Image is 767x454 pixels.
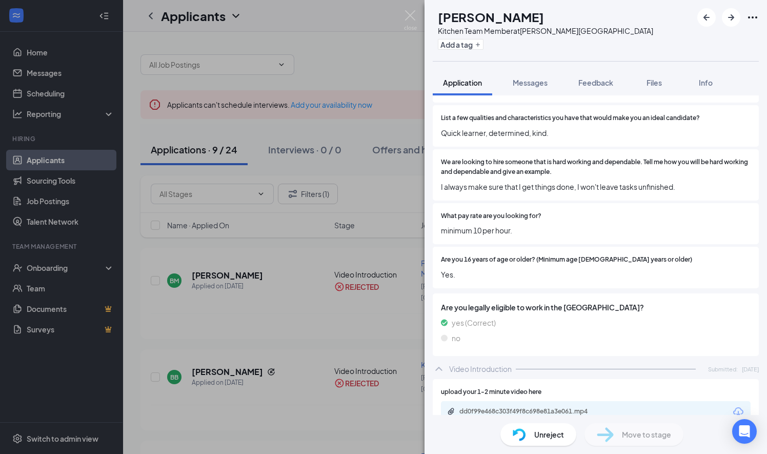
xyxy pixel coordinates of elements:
svg: Paperclip [447,407,455,416]
span: minimum 10 per hour. [441,225,751,236]
span: no [452,332,460,344]
svg: Ellipses [746,11,759,24]
button: PlusAdd a tag [438,39,483,50]
span: Move to stage [622,429,671,440]
div: Open Intercom Messenger [732,419,757,444]
span: I always make sure that I get things done, I won't leave tasks unfinished. [441,181,751,192]
span: We are looking to hire someone that is hard working and dependable. Tell me how you will be hard ... [441,157,751,177]
button: ArrowLeftNew [697,8,716,27]
span: Quick learner, determined, kind. [441,127,751,139]
span: Unreject [534,429,564,440]
span: Messages [513,78,548,87]
span: upload your 1-2 minute video here [441,387,541,397]
span: yes (Correct) [452,317,496,328]
h1: [PERSON_NAME] [438,8,544,26]
svg: Download [732,406,744,418]
svg: ArrowRight [725,11,737,24]
a: Paperclipdd0f99e468c303f49f8c698e81a3e061.mp4 [447,407,613,417]
div: Kitchen Team Member at [PERSON_NAME][GEOGRAPHIC_DATA] [438,26,653,36]
span: Are you 16 years of age or older? (Minimum age [DEMOGRAPHIC_DATA] years or older) [441,255,692,265]
span: Yes. [441,269,751,280]
span: Submitted: [708,365,738,373]
span: Files [647,78,662,87]
span: Application [443,78,482,87]
button: ArrowRight [722,8,740,27]
span: Info [699,78,713,87]
div: Video Introduction [449,364,512,374]
span: What pay rate are you looking for? [441,211,541,221]
span: [DATE] [742,365,759,373]
svg: ArrowLeftNew [700,11,713,24]
svg: ChevronUp [433,363,445,375]
div: dd0f99e468c303f49f8c698e81a3e061.mp4 [459,407,603,416]
svg: Plus [475,42,481,48]
span: Feedback [578,78,613,87]
span: Are you legally eligible to work in the [GEOGRAPHIC_DATA]? [441,302,751,313]
span: List a few qualities and characteristics you have that would make you an ideal candidate? [441,113,700,123]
